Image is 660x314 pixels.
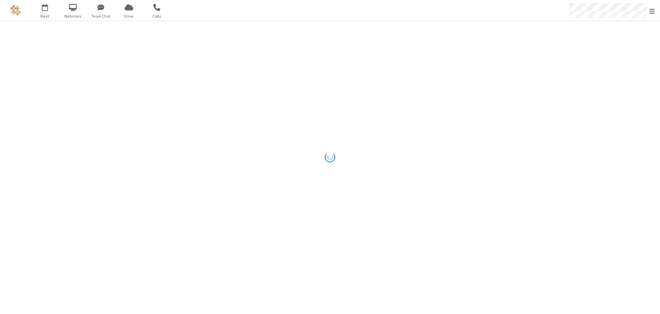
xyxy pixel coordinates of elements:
[32,13,58,19] span: Meet
[88,13,114,19] span: Team Chat
[60,13,86,19] span: Webinars
[116,13,142,19] span: Drive
[10,5,21,16] img: QA Selenium DO NOT DELETE OR CHANGE
[144,13,170,19] span: Calls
